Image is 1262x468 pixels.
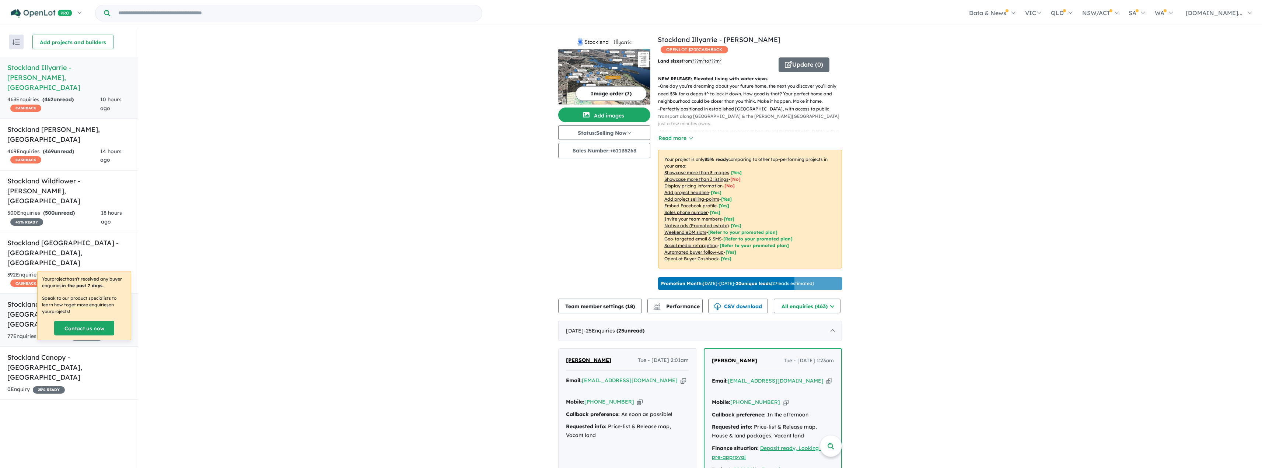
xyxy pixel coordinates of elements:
u: Native ads (Promoted estate) [664,223,729,228]
div: 463 Enquir ies [7,95,100,113]
button: CSV download [708,299,768,313]
u: Embed Facebook profile [664,203,717,208]
u: Add project selling-points [664,196,719,202]
span: 18 hours ago [101,210,122,225]
strong: ( unread) [42,96,74,103]
div: In the afternoon [712,411,834,419]
u: get more enquiries [69,302,109,307]
span: to [705,58,721,64]
span: [ Yes ] [711,190,721,195]
div: Price-list & Release map, House & land packages, Vacant land [712,423,834,440]
a: [PERSON_NAME] [566,356,611,365]
span: OPENLOT $ 200 CASHBACK [661,46,728,53]
img: download icon [714,303,721,310]
strong: Email: [712,377,728,384]
h5: Stockland Canopy - [GEOGRAPHIC_DATA] , [GEOGRAPHIC_DATA] [7,352,130,382]
p: - Perfectly positioned in established [GEOGRAPHIC_DATA], with access to public transport along [G... [658,105,848,128]
a: [PHONE_NUMBER] [730,399,780,405]
strong: Email: [566,377,582,384]
span: Tue - [DATE] 2:01am [638,356,689,365]
span: [Refer to your promoted plan] [708,229,777,235]
img: Stockland Illyarrie - Sinagra Logo [561,38,647,46]
u: Invite your team members [664,216,722,222]
span: [PERSON_NAME] [712,357,757,364]
h5: Stockland [GEOGRAPHIC_DATA] - [GEOGRAPHIC_DATA] , [GEOGRAPHIC_DATA] [7,238,130,268]
u: Add project headline [664,190,709,195]
button: Team member settings (18) [558,299,642,313]
span: CASHBACK [10,156,41,163]
img: line-chart.svg [654,303,660,307]
u: OpenLot Buyer Cashback [664,256,719,261]
a: [PHONE_NUMBER] [584,398,634,405]
b: 85 % ready [705,156,728,162]
a: Deposit ready, Looking for pre-approval [712,445,828,460]
a: [EMAIL_ADDRESS][DOMAIN_NAME] [582,377,678,384]
strong: Mobile: [566,398,584,405]
p: Your project is only comparing to other top-performing projects in your area: - - - - - - - - - -... [658,150,842,268]
b: 20 unique leads [736,281,771,286]
span: 462 [44,96,53,103]
p: - Wake up every morning to the ever-present beauty of [GEOGRAPHIC_DATA] with a unique, elevated s... [658,128,848,143]
u: Sales phone number [664,210,708,215]
span: 500 [45,210,55,216]
strong: Mobile: [712,399,730,405]
button: Copy [681,377,686,384]
strong: ( unread) [43,148,74,155]
span: [ Yes ] [710,210,720,215]
sup: 2 [720,58,721,62]
span: [ Yes ] [721,196,732,202]
span: [Refer to your promoted plan] [723,236,793,242]
a: Contact us now [54,321,114,335]
div: As soon as possible! [566,410,689,419]
span: CASHBACK [10,105,41,112]
span: 10 hours ago [100,96,122,112]
div: [DATE] [558,321,842,341]
b: in the past 7 days. [62,283,104,288]
button: Copy [826,377,832,385]
u: Automated buyer follow-up [664,249,724,255]
span: 25 % READY [33,386,65,394]
u: Showcase more than 3 images [664,170,729,175]
span: [Yes] [731,223,741,228]
u: Display pricing information [664,183,723,189]
button: Add projects and builders [32,35,113,49]
button: All enquiries (463) [774,299,840,313]
h5: Stockland [PERSON_NAME] , [GEOGRAPHIC_DATA] [7,124,130,144]
p: Your project hasn't received any buyer enquiries [42,276,126,289]
u: ???m [709,58,721,64]
img: Stockland Illyarrie - Sinagra [558,49,650,105]
h5: Stockland Wildflower - [PERSON_NAME] , [GEOGRAPHIC_DATA] [7,176,130,206]
span: [Yes] [721,256,731,261]
p: from [658,57,773,65]
button: Copy [783,398,789,406]
button: Copy [637,398,643,406]
p: [DATE] - [DATE] - ( 27 leads estimated) [661,280,814,287]
button: Add images [558,108,650,122]
button: Update (0) [779,57,829,72]
p: NEW RELEASE: Elevated living with water views [658,75,842,82]
u: Social media retargeting [664,243,718,248]
div: 392 Enquir ies [7,271,100,288]
span: 18 [627,303,633,310]
button: Performance [647,299,703,313]
u: Weekend eDM slots [664,229,706,235]
span: [PERSON_NAME] [566,357,611,363]
button: Read more [658,134,693,142]
div: 77 Enquir ies [7,332,103,341]
span: [DOMAIN_NAME]... [1186,9,1242,17]
button: Image order (7) [576,86,647,101]
u: Geo-targeted email & SMS [664,236,721,242]
a: Stockland Illyarrie - Sinagra LogoStockland Illyarrie - Sinagra [558,35,650,105]
strong: ( unread) [616,327,644,334]
span: [Yes] [726,249,736,255]
strong: Callback preference: [566,411,620,418]
strong: Requested info: [566,423,606,430]
span: Tue - [DATE] 1:23am [784,356,834,365]
u: Showcase more than 3 listings [664,176,728,182]
input: Try estate name, suburb, builder or developer [112,5,480,21]
span: [ No ] [730,176,741,182]
img: sort.svg [13,39,20,45]
span: 14 hours ago [100,148,122,163]
img: Openlot PRO Logo White [11,9,72,18]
